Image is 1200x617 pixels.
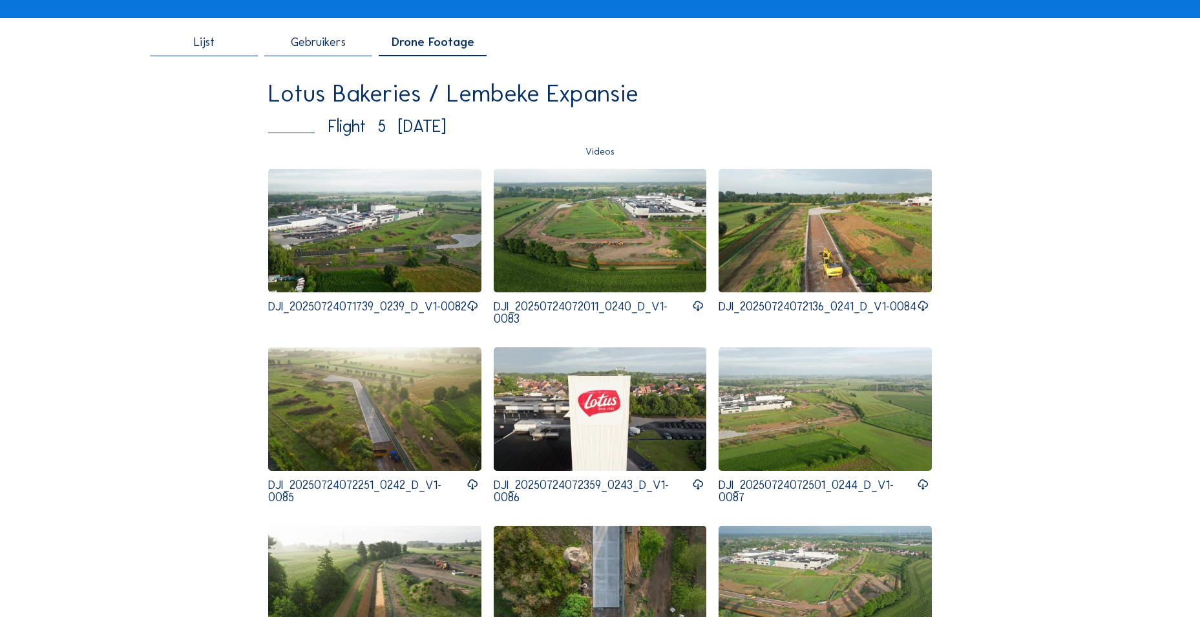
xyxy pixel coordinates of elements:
p: DJI_20250724072251_0242_D_V1-0085 [268,479,467,503]
div: Videos [268,147,932,157]
span: Drone Footage [392,36,474,49]
img: Thumbnail for 219 [268,347,481,471]
span: Lijst [194,36,215,49]
img: Thumbnail for 217 [494,169,707,292]
img: Thumbnail for 218 [719,169,932,292]
p: DJI_20250724072136_0241_D_V1-0084 [719,301,916,313]
p: DJI_20250724072011_0240_D_V1-0083 [494,301,692,325]
span: Gebruikers [291,36,346,49]
div: [DATE] [398,118,446,135]
div: 5 [377,118,386,135]
img: Thumbnail for 221 [719,347,932,471]
p: DJI_20250724071739_0239_D_V1-0082 [268,301,467,313]
div: Lotus Bakeries / Lembeke Expansie [268,81,932,105]
p: DJI_20250724072359_0243_D_V1-0086 [494,479,692,503]
div: Flight [268,118,920,135]
p: DJI_20250724072501_0244_D_V1-0087 [719,479,917,503]
img: Thumbnail for 216 [268,169,481,292]
img: Thumbnail for 220 [494,347,707,471]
